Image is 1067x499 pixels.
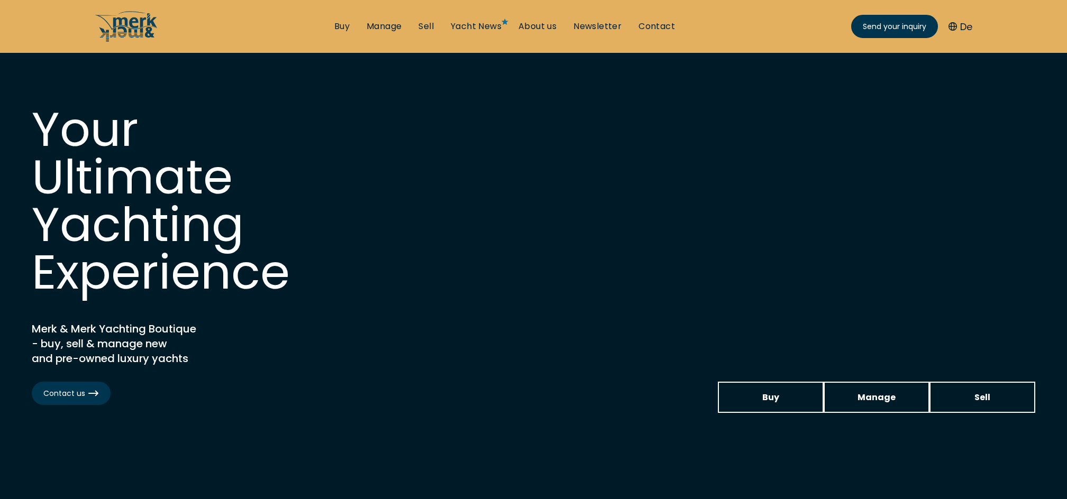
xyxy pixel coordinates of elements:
a: Buy [334,21,350,32]
h1: Your Ultimate Yachting Experience [32,106,349,296]
a: Contact [639,21,675,32]
a: Yacht News [451,21,501,32]
button: De [949,20,972,34]
span: Send your inquiry [863,21,926,32]
span: Sell [974,391,990,404]
span: Buy [762,391,779,404]
a: About us [518,21,557,32]
a: Send your inquiry [851,15,938,38]
h2: Merk & Merk Yachting Boutique - buy, sell & manage new and pre-owned luxury yachts [32,321,296,366]
a: Manage [824,382,929,413]
span: Contact us [43,388,99,399]
a: Newsletter [573,21,622,32]
a: Contact us [32,382,111,405]
a: Manage [367,21,402,32]
span: Manage [858,391,896,404]
a: Sell [929,382,1035,413]
a: Buy [718,382,824,413]
a: Sell [418,21,434,32]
